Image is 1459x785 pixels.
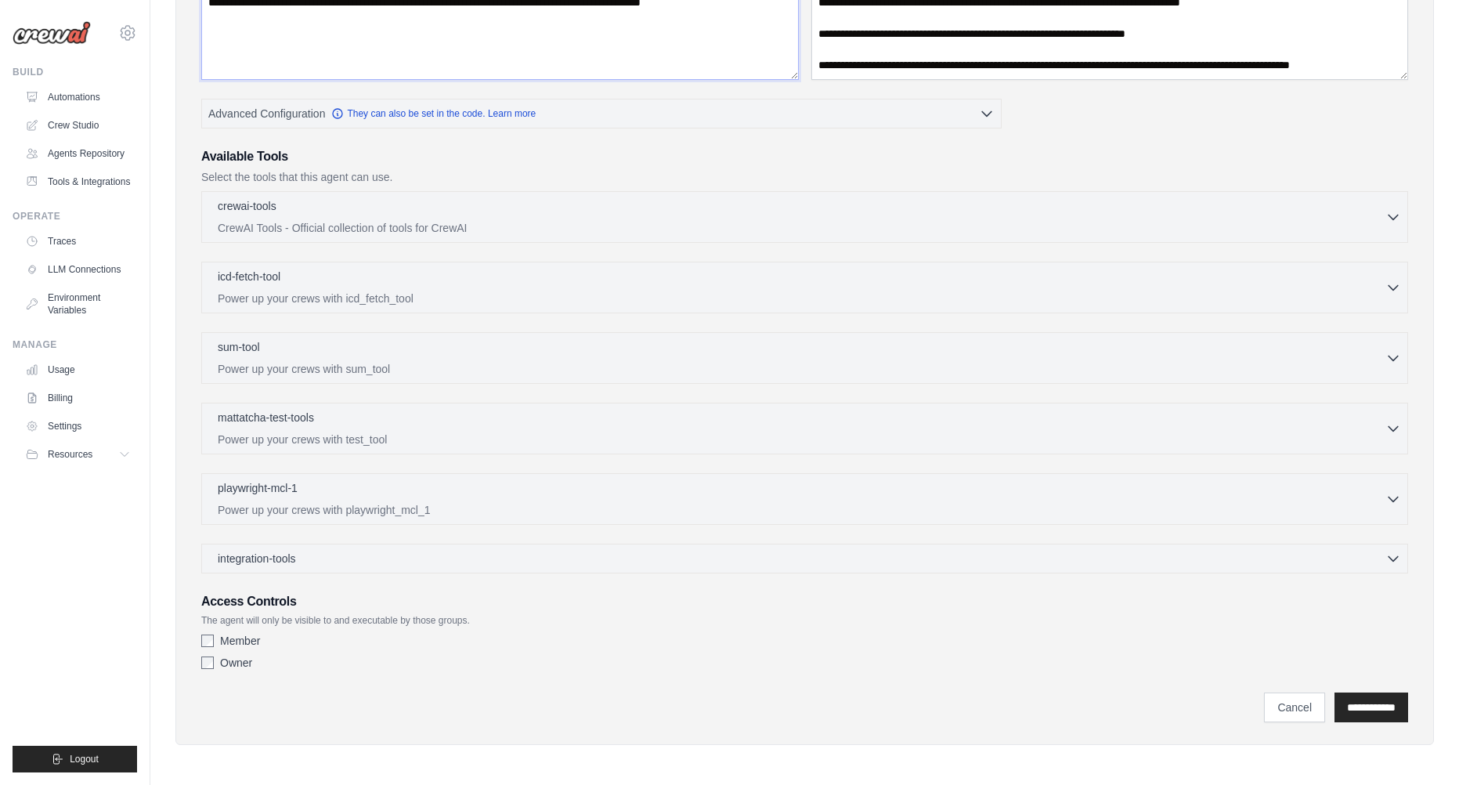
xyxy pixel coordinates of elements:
button: Resources [19,442,137,467]
div: Manage [13,338,137,351]
p: The agent will only be visible to and executable by those groups. [201,614,1408,627]
a: Automations [19,85,137,110]
a: Agents Repository [19,141,137,166]
a: Cancel [1264,693,1325,722]
button: mattatcha-test-tools Power up your crews with test_tool [208,410,1401,447]
span: Resources [48,448,92,461]
a: Tools & Integrations [19,169,137,194]
p: Power up your crews with playwright_mcl_1 [218,502,1385,518]
label: Owner [220,655,252,671]
button: crewai-tools CrewAI Tools - Official collection of tools for CrewAI [208,198,1401,236]
button: Logout [13,746,137,772]
h3: Access Controls [201,592,1408,611]
p: icd-fetch-tool [218,269,280,284]
p: sum-tool [218,339,260,355]
p: Select the tools that this agent can use. [201,169,1408,185]
span: Logout [70,753,99,765]
img: Logo [13,21,91,45]
button: Advanced Configuration They can also be set in the code. Learn more [202,99,1001,128]
a: Crew Studio [19,113,137,138]
a: LLM Connections [19,257,137,282]
p: CrewAI Tools - Official collection of tools for CrewAI [218,220,1385,236]
div: Operate [13,210,137,222]
a: They can also be set in the code. Learn more [331,107,536,120]
p: Power up your crews with icd_fetch_tool [218,291,1385,306]
a: Settings [19,414,137,439]
span: Advanced Configuration [208,106,325,121]
button: icd-fetch-tool Power up your crews with icd_fetch_tool [208,269,1401,306]
button: playwright-mcl-1 Power up your crews with playwright_mcl_1 [208,480,1401,518]
p: mattatcha-test-tools [218,410,314,425]
span: integration-tools [218,551,296,566]
p: Power up your crews with test_tool [218,432,1385,447]
p: Power up your crews with sum_tool [218,361,1385,377]
a: Environment Variables [19,285,137,323]
p: playwright-mcl-1 [218,480,298,496]
div: Build [13,66,137,78]
h3: Available Tools [201,147,1408,166]
a: Billing [19,385,137,411]
button: sum-tool Power up your crews with sum_tool [208,339,1401,377]
button: integration-tools [208,551,1401,566]
p: crewai-tools [218,198,276,214]
a: Traces [19,229,137,254]
label: Member [220,633,260,649]
a: Usage [19,357,137,382]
